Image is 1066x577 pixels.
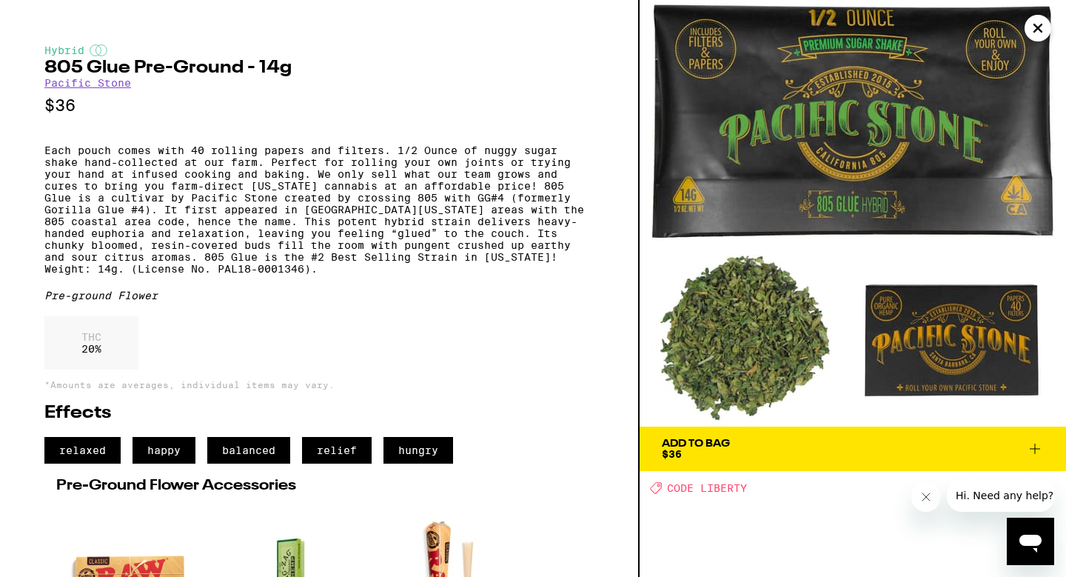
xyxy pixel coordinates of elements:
iframe: Close message [911,482,941,512]
span: hungry [383,437,453,464]
p: *Amounts are averages, individual items may vary. [44,380,594,390]
h2: 805 Glue Pre-Ground - 14g [44,59,594,77]
div: Add To Bag [662,438,730,449]
p: THC [81,331,101,343]
button: Add To Bag$36 [640,427,1066,471]
span: CODE LIBERTY [667,482,747,494]
img: hybridColor.svg [90,44,107,56]
div: Pre-ground Flower [44,290,594,301]
span: happy [133,437,195,464]
a: Pacific Stone [44,77,131,89]
h2: Effects [44,404,594,422]
p: Each pouch comes with 40 rolling papers and filters. 1/2 Ounce of nuggy sugar shake hand-collecte... [44,144,594,275]
span: relaxed [44,437,121,464]
p: $36 [44,96,594,115]
span: $36 [662,448,682,460]
span: relief [302,437,372,464]
iframe: Message from company [947,479,1054,512]
span: balanced [207,437,290,464]
button: Close [1025,15,1051,41]
h2: Pre-Ground Flower Accessories [56,478,582,493]
iframe: Button to launch messaging window [1007,518,1054,565]
div: Hybrid [44,44,594,56]
div: 20 % [44,316,138,370]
